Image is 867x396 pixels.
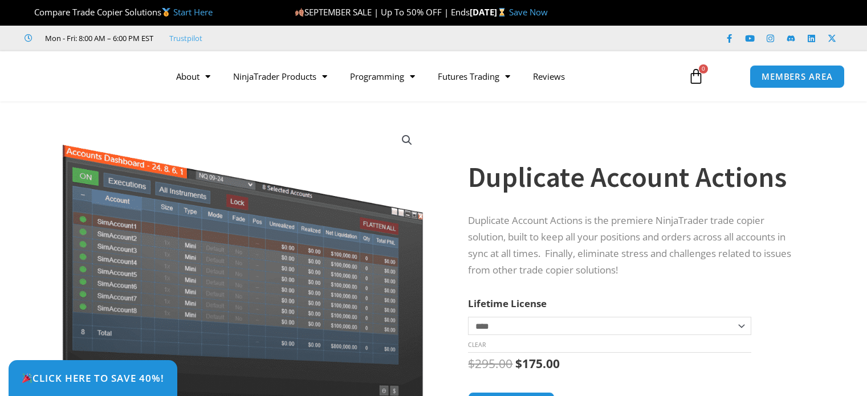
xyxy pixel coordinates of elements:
[339,63,426,89] a: Programming
[750,65,845,88] a: MEMBERS AREA
[470,6,509,18] strong: [DATE]
[222,63,339,89] a: NinjaTrader Products
[295,8,304,17] img: 🍂
[468,356,475,371] span: $
[468,157,801,197] h1: Duplicate Account Actions
[42,31,153,45] span: Mon - Fri: 8:00 AM – 6:00 PM EST
[671,60,721,93] a: 0
[509,6,548,18] a: Save Now
[468,341,486,349] a: Clear options
[169,31,202,45] a: Trustpilot
[397,130,417,150] a: View full-screen image gallery
[468,213,801,279] p: Duplicate Account Actions is the premiere NinjaTrader trade copier solution, built to keep all yo...
[9,360,177,396] a: 🎉Click Here to save 40%!
[468,297,547,310] label: Lifetime License
[699,64,708,74] span: 0
[498,8,506,17] img: ⌛
[515,356,522,371] span: $
[165,63,677,89] nav: Menu
[165,63,222,89] a: About
[173,6,213,18] a: Start Here
[762,72,833,81] span: MEMBERS AREA
[25,56,147,97] img: LogoAI | Affordable Indicators – NinjaTrader
[468,356,512,371] bdi: 295.00
[162,8,170,17] img: 🥇
[522,63,576,89] a: Reviews
[25,8,34,17] img: 🏆
[426,63,522,89] a: Futures Trading
[295,6,470,18] span: SEPTEMBER SALE | Up To 50% OFF | Ends
[22,373,32,383] img: 🎉
[22,373,164,383] span: Click Here to save 40%!
[25,6,213,18] span: Compare Trade Copier Solutions
[515,356,560,371] bdi: 175.00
